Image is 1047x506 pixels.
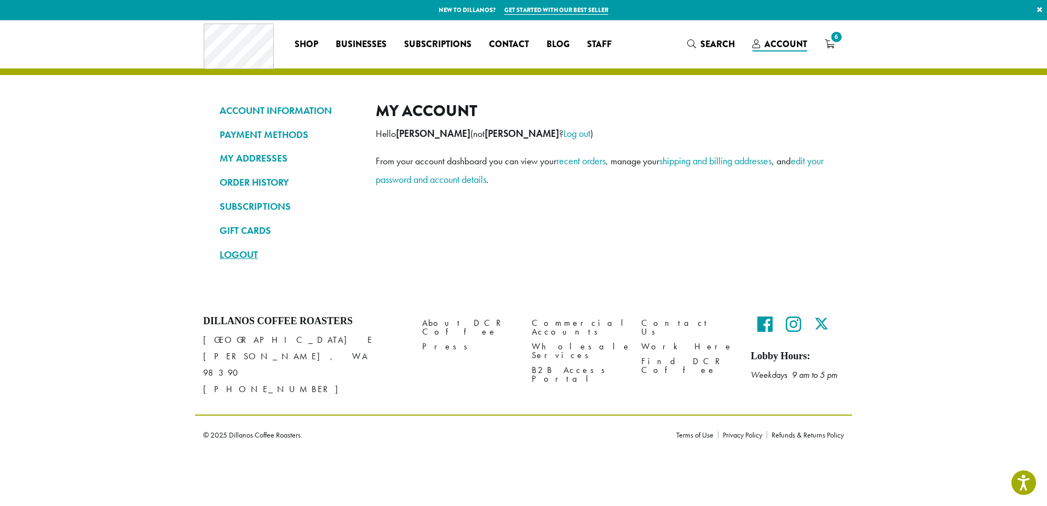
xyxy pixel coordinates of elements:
[659,154,772,167] a: shipping and billing addresses
[220,125,359,144] a: PAYMENT METHODS
[286,36,327,53] a: Shop
[563,127,590,140] a: Log out
[676,431,718,439] a: Terms of Use
[220,173,359,192] a: ORDER HISTORY
[578,36,620,53] a: Staff
[203,332,406,398] p: [GEOGRAPHIC_DATA] E [PERSON_NAME], WA 98390 [PHONE_NUMBER]
[295,38,318,51] span: Shop
[489,38,529,51] span: Contact
[220,221,359,240] a: GIFT CARDS
[751,369,837,381] em: Weekdays 9 am to 5 pm
[220,101,359,120] a: ACCOUNT INFORMATION
[532,315,625,339] a: Commercial Accounts
[220,245,359,264] a: LOGOUT
[422,340,515,354] a: Press
[376,101,827,120] h2: My account
[203,315,406,327] h4: Dillanos Coffee Roasters
[751,350,844,363] h5: Lobby Hours:
[422,315,515,339] a: About DCR Coffee
[396,128,470,140] strong: [PERSON_NAME]
[700,38,735,50] span: Search
[376,152,827,189] p: From your account dashboard you can view your , manage your , and .
[404,38,471,51] span: Subscriptions
[485,128,559,140] strong: [PERSON_NAME]
[220,101,359,273] nav: Account pages
[220,149,359,168] a: MY ADDRESSES
[718,431,767,439] a: Privacy Policy
[764,38,807,50] span: Account
[336,38,387,51] span: Businesses
[641,340,734,354] a: Work Here
[546,38,569,51] span: Blog
[376,124,827,143] p: Hello (not ? )
[641,315,734,339] a: Contact Us
[532,363,625,387] a: B2B Access Portal
[220,197,359,216] a: SUBSCRIPTIONS
[556,154,606,167] a: recent orders
[587,38,612,51] span: Staff
[641,354,734,378] a: Find DCR Coffee
[678,35,744,53] a: Search
[767,431,844,439] a: Refunds & Returns Policy
[532,340,625,363] a: Wholesale Services
[829,30,844,44] span: 6
[203,431,660,439] p: © 2025 Dillanos Coffee Roasters.
[504,5,608,15] a: Get started with our best seller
